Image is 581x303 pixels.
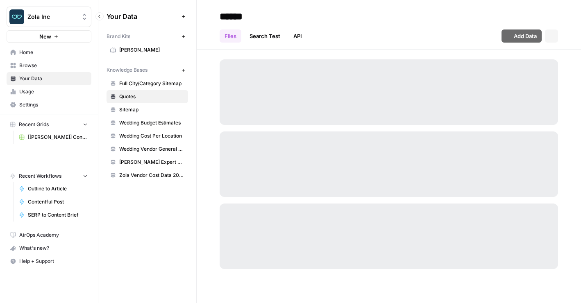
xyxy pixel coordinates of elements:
a: Home [7,46,91,59]
a: Wedding Vendor General Sitemap [107,142,188,156]
a: Outline to Article [15,182,91,195]
span: Contentful Post [28,198,88,206]
span: Full City/Category Sitemap [119,80,184,87]
a: Quotes [107,90,188,103]
span: Wedding Budget Estimates [119,119,184,127]
span: SERP to Content Brief [28,211,88,219]
button: Recent Grids [7,118,91,131]
img: Zola Inc Logo [9,9,24,24]
span: Your Data [107,11,178,21]
span: Settings [19,101,88,109]
a: Wedding Budget Estimates [107,116,188,129]
a: Your Data [7,72,91,85]
a: Search Test [245,29,285,43]
a: Files [220,29,241,43]
span: Zola Inc [27,13,77,21]
a: [PERSON_NAME] Expert Advice Articles [107,156,188,169]
a: Full City/Category Sitemap [107,77,188,90]
span: Sitemap [119,106,184,113]
span: [PERSON_NAME] Expert Advice Articles [119,158,184,166]
button: New [7,30,91,43]
span: Usage [19,88,88,95]
span: Wedding Cost Per Location [119,132,184,140]
span: Recent Workflows [19,172,61,180]
a: Wedding Cost Per Location [107,129,188,142]
span: Add Data [514,32,537,40]
span: AirOps Academy [19,231,88,239]
a: API [288,29,307,43]
a: Zola Vendor Cost Data 2025 [107,169,188,182]
span: Outline to Article [28,185,88,192]
button: Help + Support [7,255,91,268]
div: What's new? [7,242,91,254]
a: Contentful Post [15,195,91,208]
a: Usage [7,85,91,98]
a: Settings [7,98,91,111]
a: AirOps Academy [7,228,91,242]
span: Wedding Vendor General Sitemap [119,145,184,153]
span: New [39,32,51,41]
span: Help + Support [19,258,88,265]
button: Workspace: Zola Inc [7,7,91,27]
button: Add Data [502,29,542,43]
span: Zola Vendor Cost Data 2025 [119,172,184,179]
a: Browse [7,59,91,72]
span: Brand Kits [107,33,130,40]
span: Home [19,49,88,56]
a: Sitemap [107,103,188,116]
span: [PERSON_NAME] [119,46,184,54]
a: [PERSON_NAME] [107,43,188,57]
button: What's new? [7,242,91,255]
span: Browse [19,62,88,69]
a: [[PERSON_NAME]] Content Creation [15,131,91,144]
span: Quotes [119,93,184,100]
a: SERP to Content Brief [15,208,91,222]
span: Recent Grids [19,121,49,128]
span: Your Data [19,75,88,82]
span: Knowledge Bases [107,66,148,74]
button: Recent Workflows [7,170,91,182]
span: [[PERSON_NAME]] Content Creation [28,133,88,141]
